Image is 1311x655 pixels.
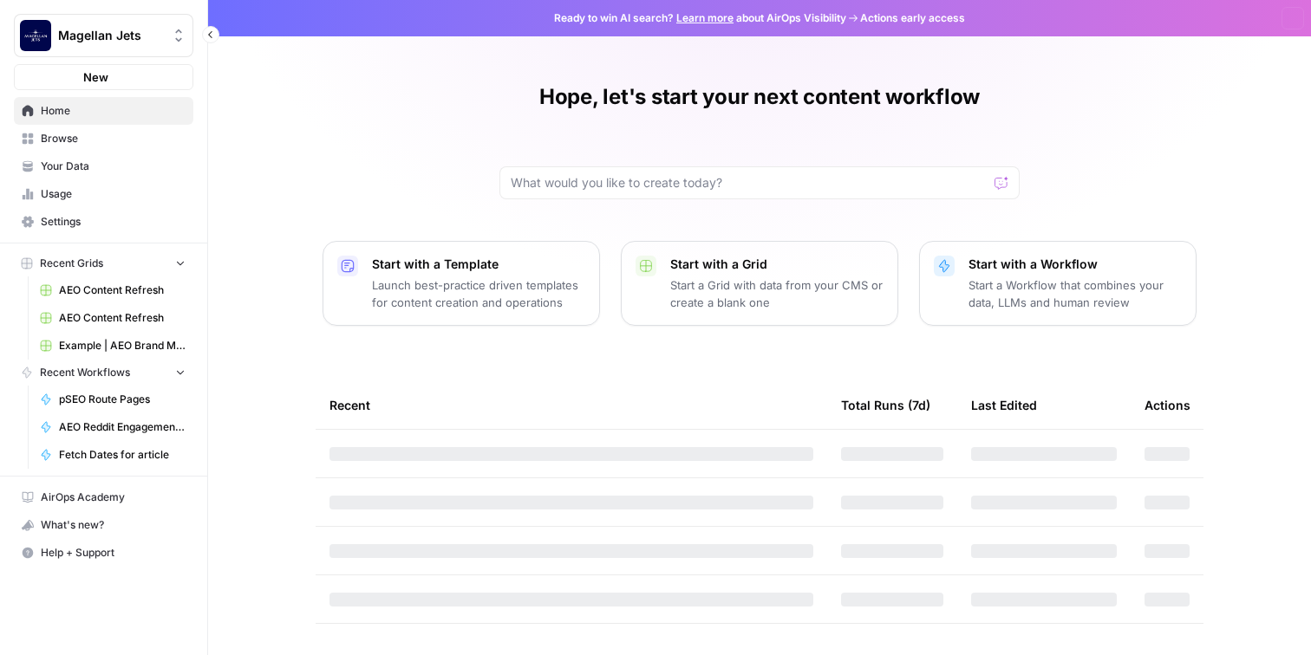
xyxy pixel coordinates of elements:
span: AEO Content Refresh [59,310,186,326]
span: Settings [41,214,186,230]
a: Home [14,97,193,125]
a: Usage [14,180,193,208]
button: Help + Support [14,539,193,567]
span: Recent Grids [40,256,103,271]
span: Recent Workflows [40,365,130,380]
a: AEO Reddit Engagement - Fork [32,413,193,441]
h1: Hope, let's start your next content workflow [539,83,980,111]
span: Help + Support [41,545,186,561]
button: What's new? [14,511,193,539]
p: Start a Grid with data from your CMS or create a blank one [670,276,884,311]
div: Last Edited [971,381,1037,429]
span: Fetch Dates for article [59,447,186,463]
div: Actions [1145,381,1190,429]
span: Actions early access [860,10,965,26]
span: Example | AEO Brand Mention Outreach [59,338,186,353]
input: What would you like to create today? [511,174,988,191]
span: AirOps Academy [41,490,186,505]
p: Start with a Grid [670,256,884,273]
button: New [14,64,193,90]
a: AEO Content Refresh [32,276,193,304]
div: Recent [329,381,813,429]
button: Start with a GridStart a Grid with data from your CMS or create a blank one [621,241,898,326]
button: Workspace: Magellan Jets [14,14,193,57]
a: Example | AEO Brand Mention Outreach [32,332,193,360]
span: AEO Content Refresh [59,282,186,298]
span: Your Data [41,159,186,174]
span: Usage [41,186,186,202]
div: Total Runs (7d) [841,381,930,429]
p: Start with a Workflow [969,256,1182,273]
p: Launch best-practice driven templates for content creation and operations [372,276,585,311]
button: Recent Workflows [14,360,193,386]
a: Browse [14,125,193,152]
span: Home [41,103,186,119]
a: Fetch Dates for article [32,441,193,469]
button: Start with a WorkflowStart a Workflow that combines your data, LLMs and human review [919,241,1197,326]
div: What's new? [15,512,192,538]
button: Start with a TemplateLaunch best-practice driven templates for content creation and operations [323,241,600,326]
a: Learn more [676,11,734,24]
span: Browse [41,131,186,146]
span: pSEO Route Pages [59,392,186,407]
a: AirOps Academy [14,483,193,511]
span: Magellan Jets [58,27,163,44]
span: New [83,68,108,86]
a: pSEO Route Pages [32,386,193,413]
span: Ready to win AI search? about AirOps Visibility [554,10,846,26]
p: Start a Workflow that combines your data, LLMs and human review [969,276,1182,311]
button: Recent Grids [14,250,193,276]
span: AEO Reddit Engagement - Fork [59,419,186,435]
img: Magellan Jets Logo [20,20,51,51]
a: AEO Content Refresh [32,304,193,332]
a: Settings [14,208,193,236]
p: Start with a Template [372,256,585,273]
a: Your Data [14,152,193,180]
